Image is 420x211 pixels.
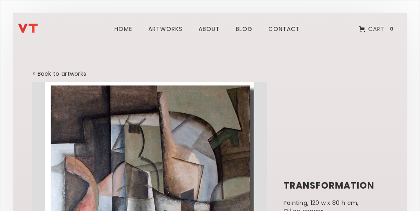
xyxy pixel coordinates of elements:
a: Home [109,15,137,42]
a: home [18,17,67,33]
div: 0 [387,25,396,33]
h1: transformation [284,181,388,191]
a: about [194,15,225,42]
a: Contact [264,15,305,42]
a: < Back to artworks [32,70,86,78]
a: blog [231,15,257,42]
a: ARTWORks [143,15,188,42]
div: Cart [368,25,384,33]
a: Open empty cart [353,21,402,37]
img: Vladimir Titov [18,24,38,33]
